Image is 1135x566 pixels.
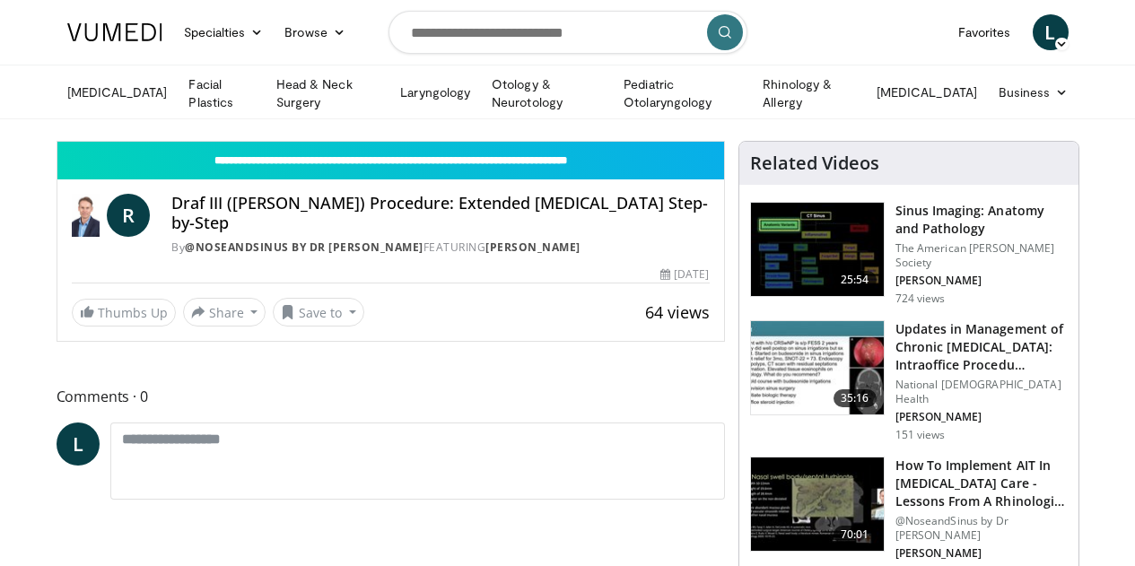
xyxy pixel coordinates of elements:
[481,75,613,111] a: Otology & Neurotology
[834,271,877,289] span: 25:54
[750,202,1068,306] a: 25:54 Sinus Imaging: Anatomy and Pathology The American [PERSON_NAME] Society [PERSON_NAME] 724 v...
[57,74,179,110] a: [MEDICAL_DATA]
[107,194,150,237] a: R
[645,301,710,323] span: 64 views
[72,194,100,237] img: @NoseandSinus by Dr Richard Harvey
[834,389,877,407] span: 35:16
[389,74,481,110] a: Laryngology
[750,152,879,174] h4: Related Videos
[173,14,275,50] a: Specialties
[751,321,884,414] img: 4d46ad28-bf85-4ffa-992f-e5d3336e5220.150x105_q85_crop-smart_upscale.jpg
[947,14,1022,50] a: Favorites
[895,378,1068,406] p: National [DEMOGRAPHIC_DATA] Health
[750,320,1068,442] a: 35:16 Updates in Management of Chronic [MEDICAL_DATA]: Intraoffice Procedu… National [DEMOGRAPHIC...
[72,299,176,327] a: Thumbs Up
[834,526,877,544] span: 70:01
[895,292,946,306] p: 724 views
[895,514,1068,543] p: @NoseandSinus by Dr [PERSON_NAME]
[988,74,1079,110] a: Business
[751,203,884,296] img: 5d00bf9a-6682-42b9-8190-7af1e88f226b.150x105_q85_crop-smart_upscale.jpg
[1033,14,1069,50] a: L
[171,194,709,232] h4: Draf III ([PERSON_NAME]) Procedure: Extended [MEDICAL_DATA] Step-by-Step
[895,457,1068,510] h3: How To Implement AIT In [MEDICAL_DATA] Care - Lessons From A Rhinologist A…
[273,298,364,327] button: Save to
[266,75,390,111] a: Head & Neck Surgery
[389,11,747,54] input: Search topics, interventions
[178,75,265,111] a: Facial Plastics
[895,410,1068,424] p: [PERSON_NAME]
[866,74,988,110] a: [MEDICAL_DATA]
[274,14,356,50] a: Browse
[485,239,581,255] a: [PERSON_NAME]
[895,274,1068,288] p: [PERSON_NAME]
[613,75,752,111] a: Pediatric Otolaryngology
[183,298,266,327] button: Share
[185,239,423,255] a: @NoseandSinus by Dr [PERSON_NAME]
[895,546,1068,561] p: [PERSON_NAME]
[67,23,162,41] img: VuMedi Logo
[57,422,100,466] a: L
[752,75,866,111] a: Rhinology & Allergy
[57,385,725,408] span: Comments 0
[895,202,1068,238] h3: Sinus Imaging: Anatomy and Pathology
[895,320,1068,374] h3: Updates in Management of Chronic [MEDICAL_DATA]: Intraoffice Procedu…
[660,266,709,283] div: [DATE]
[895,241,1068,270] p: The American [PERSON_NAME] Society
[895,428,946,442] p: 151 views
[171,239,709,256] div: By FEATURING
[751,457,884,551] img: 3d43f09a-5d0c-4774-880e-3909ea54edb9.150x105_q85_crop-smart_upscale.jpg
